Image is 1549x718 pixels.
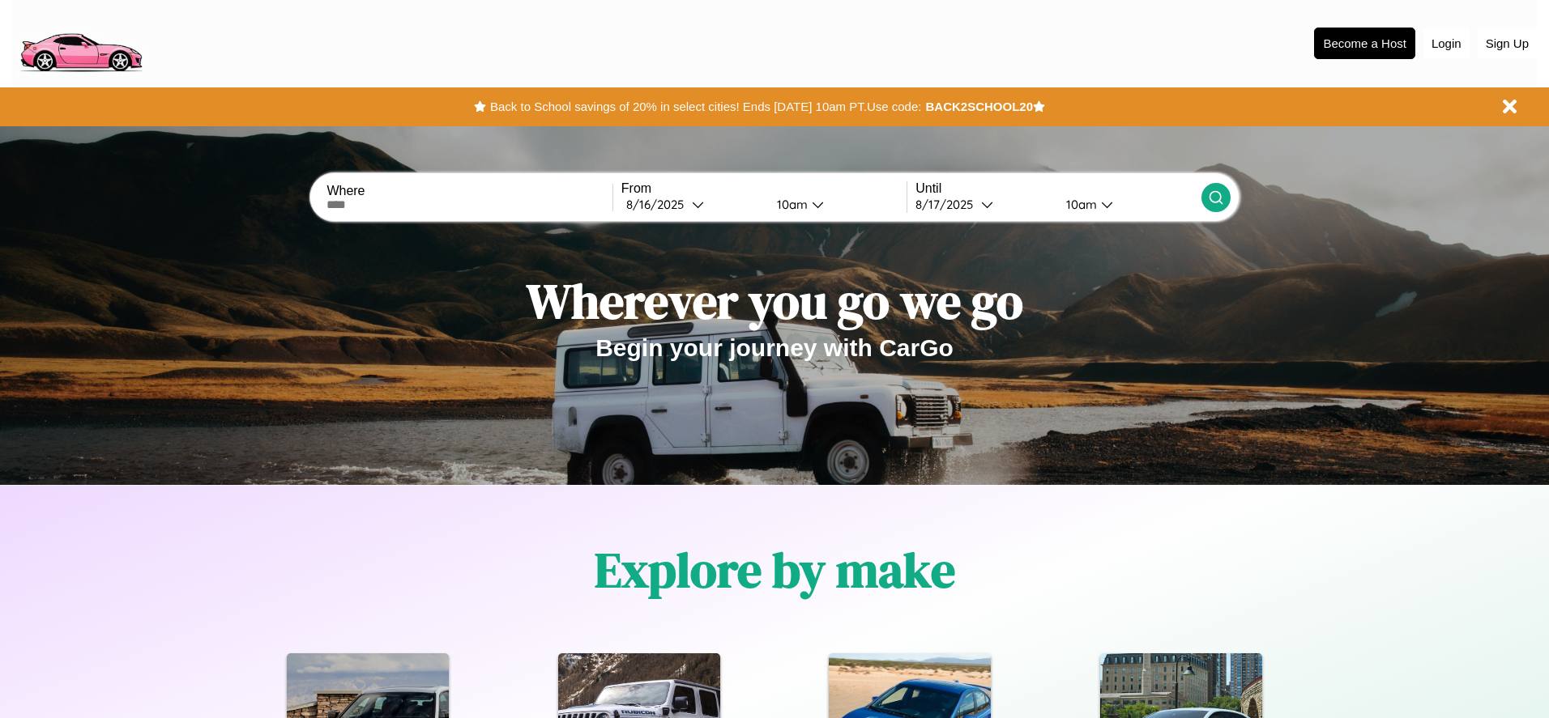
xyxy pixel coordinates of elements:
button: Back to School savings of 20% in select cities! Ends [DATE] 10am PT.Use code: [486,96,925,118]
label: Until [915,181,1201,196]
div: 8 / 16 / 2025 [626,197,692,212]
div: 10am [769,197,812,212]
div: 8 / 17 / 2025 [915,197,981,212]
button: Login [1423,28,1470,58]
button: 10am [764,196,907,213]
b: BACK2SCHOOL20 [925,100,1033,113]
button: Sign Up [1478,28,1537,58]
label: Where [326,184,612,198]
img: logo [12,8,149,76]
label: From [621,181,907,196]
div: 10am [1058,197,1101,212]
h1: Explore by make [595,537,955,603]
button: Become a Host [1314,28,1415,59]
button: 8/16/2025 [621,196,764,213]
button: 10am [1053,196,1201,213]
